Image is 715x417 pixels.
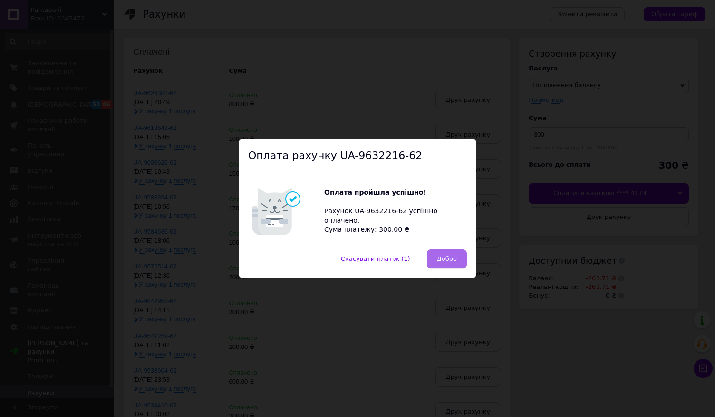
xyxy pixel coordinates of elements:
div: Рахунок UA-9632216-62 успішно оплачено. Сума платежу: 300.00 ₴ [324,188,467,235]
div: Оплата рахунку UA-9632216-62 [239,139,476,173]
span: Скасувати платіж (1) [341,255,410,262]
button: Скасувати платіж (1) [331,249,420,268]
img: Котик говорить Оплата пройшла успішно! [248,183,324,240]
span: Добре [437,255,457,262]
b: Оплата пройшла успішно! [324,189,426,196]
button: Добре [427,249,467,268]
